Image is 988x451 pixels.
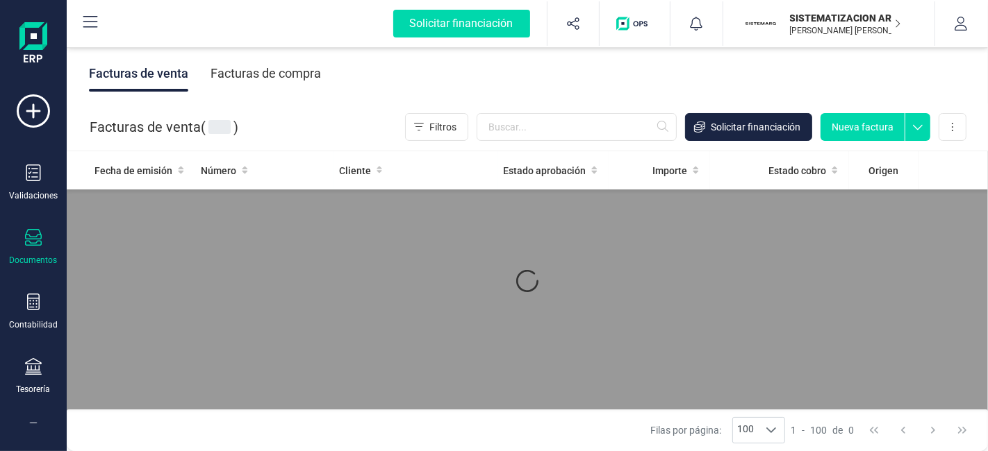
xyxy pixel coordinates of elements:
[339,164,371,178] span: Cliente
[810,423,827,437] span: 100
[861,417,887,443] button: First Page
[429,120,456,134] span: Filtros
[711,120,800,134] span: Solicitar financiación
[650,417,785,443] div: Filas por página:
[393,10,530,37] div: Solicitar financiación
[746,8,776,39] img: SI
[740,1,918,46] button: SISISTEMATIZACION ARQUITECTONICA EN REFORMAS SL[PERSON_NAME] [PERSON_NAME]
[848,423,854,437] span: 0
[10,255,58,266] div: Documentos
[949,417,975,443] button: Last Page
[791,423,854,437] div: -
[791,423,796,437] span: 1
[377,1,547,46] button: Solicitar financiación
[503,164,586,178] span: Estado aprobación
[890,417,916,443] button: Previous Page
[616,17,653,31] img: Logo de OPS
[869,164,899,178] span: Origen
[477,113,677,141] input: Buscar...
[201,164,236,178] span: Número
[90,113,238,141] div: Facturas de venta ( )
[768,164,826,178] span: Estado cobro
[685,113,812,141] button: Solicitar financiación
[920,417,946,443] button: Next Page
[821,113,905,141] button: Nueva factura
[652,164,687,178] span: Importe
[17,384,51,395] div: Tesorería
[89,56,188,92] div: Facturas de venta
[19,22,47,67] img: Logo Finanedi
[9,319,58,330] div: Contabilidad
[405,113,468,141] button: Filtros
[211,56,321,92] div: Facturas de compra
[790,25,901,36] p: [PERSON_NAME] [PERSON_NAME]
[832,423,843,437] span: de
[733,418,758,443] span: 100
[9,190,58,201] div: Validaciones
[608,1,661,46] button: Logo de OPS
[94,164,172,178] span: Fecha de emisión
[790,11,901,25] p: SISTEMATIZACION ARQUITECTONICA EN REFORMAS SL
